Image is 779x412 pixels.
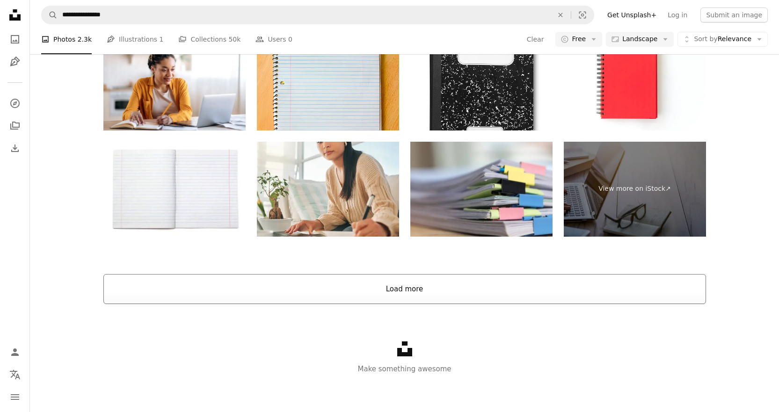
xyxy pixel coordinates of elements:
img: Shot of an attractive young woman journaling while chilling at home [257,142,399,237]
a: Users 0 [255,24,292,54]
a: Get Unsplash+ [602,7,662,22]
a: Download History [6,139,24,158]
img: Open spiral bound notebook on desk [257,36,399,130]
a: Explore [6,94,24,113]
a: View more on iStock↗ [564,142,706,237]
button: Visual search [571,6,594,24]
button: Language [6,365,24,384]
button: Search Unsplash [42,6,58,24]
span: Sort by [694,35,717,43]
a: Collections [6,116,24,135]
button: Submit an image [700,7,768,22]
a: Photos [6,30,24,49]
button: Landscape [606,32,674,47]
span: Landscape [622,35,657,44]
button: Load more [103,274,706,304]
button: Menu [6,388,24,406]
p: Make something awesome [30,363,779,375]
a: Illustrations 1 [107,24,163,54]
a: Collections 50k [178,24,240,54]
a: Log in / Sign up [6,343,24,361]
button: Clear [550,6,571,24]
span: 0 [288,34,292,44]
img: spiral red notebook on white background [564,36,706,130]
a: Home — Unsplash [6,6,24,26]
img: Focused cute stylish african american female student with afro dreadlocks, studying remotely from... [103,36,246,130]
img: Writing notebook with lined paper (XXXL) [103,142,246,237]
button: Clear [526,32,545,47]
button: Free [555,32,602,47]
img: Composition Book [410,36,553,130]
span: Free [572,35,586,44]
a: Log in [662,7,693,22]
span: 1 [160,34,164,44]
a: Illustrations [6,52,24,71]
button: Sort byRelevance [677,32,768,47]
form: Find visuals sitewide [41,6,594,24]
span: Relevance [694,35,751,44]
span: 50k [228,34,240,44]
img: Close up stack of paperwork. Pile of unfinished homework assignment stacked in archive with color... [410,142,553,237]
